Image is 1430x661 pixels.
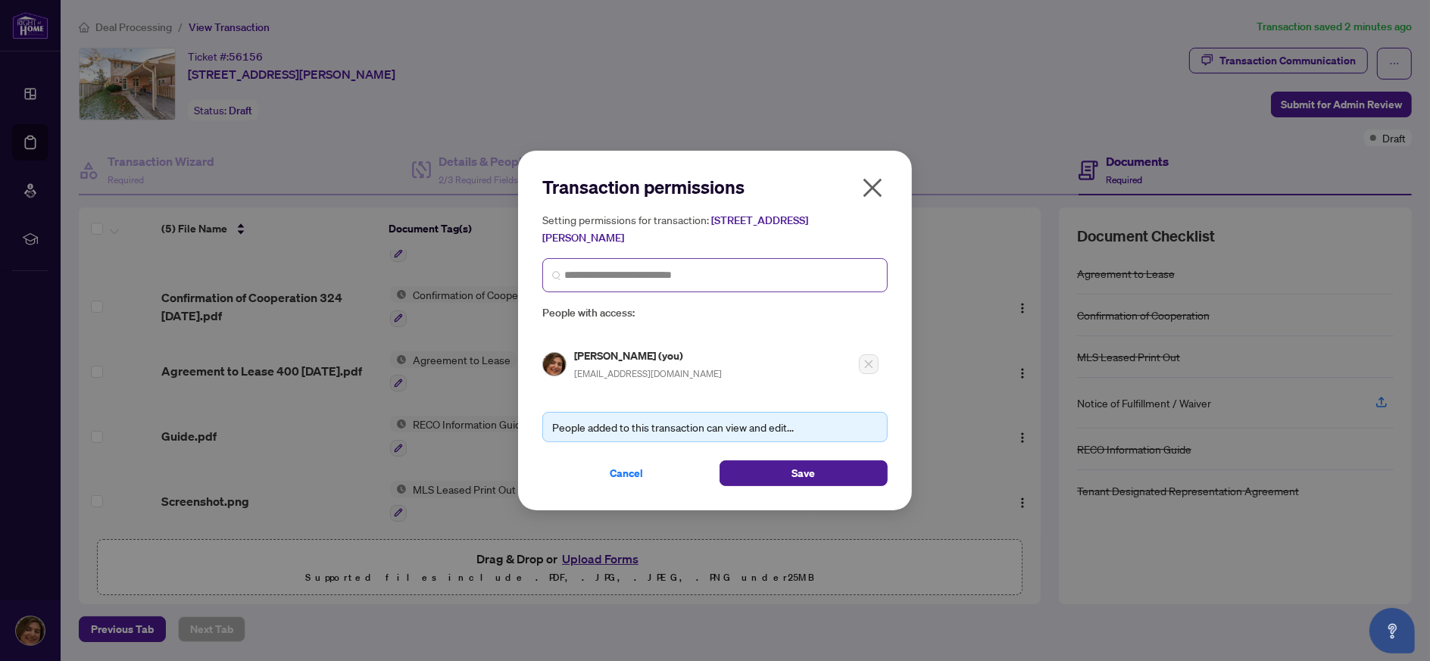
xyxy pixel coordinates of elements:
[542,175,888,199] h2: Transaction permissions
[542,211,888,246] h5: Setting permissions for transaction:
[1369,608,1415,653] button: Open asap
[542,304,888,322] span: People with access:
[574,368,722,379] span: [EMAIL_ADDRESS][DOMAIN_NAME]
[860,176,885,200] span: close
[543,353,566,376] img: Profile Icon
[574,347,722,364] h5: [PERSON_NAME] (you)
[542,460,710,486] button: Cancel
[552,271,561,280] img: search_icon
[610,461,643,485] span: Cancel
[792,461,816,485] span: Save
[552,419,878,435] div: People added to this transaction can view and edit...
[720,460,888,486] button: Save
